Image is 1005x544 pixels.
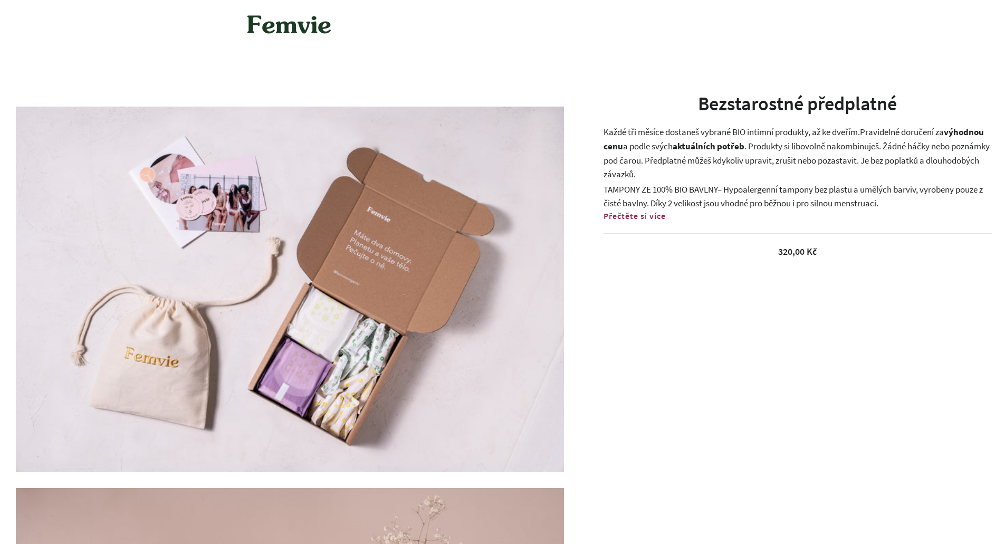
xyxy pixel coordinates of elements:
[673,140,744,152] b: aktuálních potřeb
[604,184,717,195] span: TAMPONY ZE 100% BIO BAVLNY
[860,126,944,138] span: Pravidelné doručení za
[604,126,984,152] b: výhodnou cenu
[604,91,992,117] h1: Bezstarostné předplatné
[744,140,746,152] span: .
[16,107,564,472] img: TER06153_nahled_55e4d994-aa26-4205-95cb-2843203b3a89_800x.jpg
[623,140,673,152] span: a podle svých
[604,125,992,181] p: Každé tři měsíce dostaneš vybrané BIO intimní produkty, až ke dveřím. Produkty si libovolně nakom...
[778,245,817,257] span: 320,00 Kč
[604,184,983,209] span: – Hypoalergenní tampony bez plastu a umělých barviv, vyrobeny pouze z čisté bavlny. Díky 2 veliko...
[604,211,666,221] span: Přečtěte si více
[242,8,337,41] img: Femvie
